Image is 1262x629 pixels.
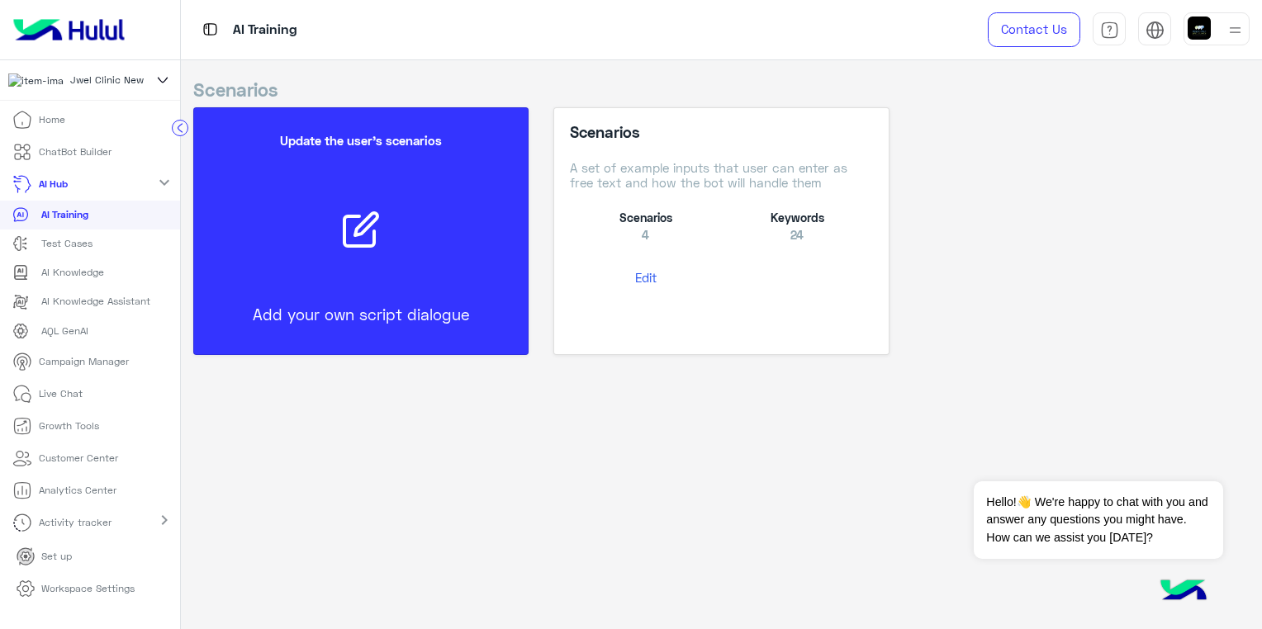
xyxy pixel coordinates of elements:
[41,265,104,280] p: AI Knowledge
[1225,20,1245,40] img: profile
[154,510,174,530] mat-icon: chevron_right
[70,73,144,87] span: Jwel Clinic New
[988,12,1080,47] a: Contact Us
[3,541,85,573] a: Set up
[41,236,93,251] p: Test Cases
[570,160,873,190] h6: A set of example inputs that user can enter as free text and how the bot will handle them
[1155,563,1212,621] img: hulul-logo.png
[3,573,148,605] a: Workspace Settings
[41,581,135,596] p: Workspace Settings
[39,112,65,127] p: Home
[235,131,488,150] h5: Update the user’s scenarios
[570,123,873,142] h5: Scenarios
[1146,21,1165,40] img: tab
[39,386,83,401] p: Live Chat
[235,305,488,324] p: Add your own script dialogue
[39,483,116,498] p: Analytics Center
[200,19,221,40] img: tab
[193,78,1250,101] h4: Scenarios
[41,324,88,338] p: AQL GenAI
[39,451,118,466] p: Customer Center
[570,209,721,226] div: Scenarios
[721,209,872,226] div: Keywords
[570,226,721,244] div: 4
[7,12,131,47] img: Logo
[1100,21,1119,40] img: tab
[39,419,99,433] p: Growth Tools
[41,207,88,222] p: AI Training
[39,515,111,530] p: Activity tracker
[233,19,297,41] p: AI Training
[721,226,872,244] div: 24
[1188,17,1211,40] img: userImage
[39,144,111,159] p: ChatBot Builder
[41,294,150,309] p: AI Knowledge Assistant
[1093,12,1126,47] a: tab
[154,173,174,192] mat-icon: expand_more
[41,549,72,564] p: Set up
[39,177,68,192] p: AI Hub
[8,73,64,88] img: 177882628735456
[570,262,721,293] button: Edit
[974,481,1222,559] span: Hello!👋 We're happy to chat with you and answer any questions you might have. How can we assist y...
[39,354,129,369] p: Campaign Manager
